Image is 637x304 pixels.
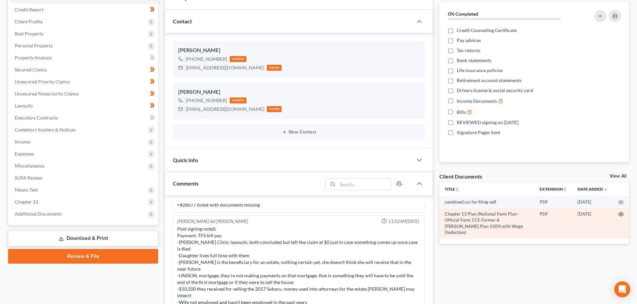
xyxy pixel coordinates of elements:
[9,100,158,112] a: Lawsuits
[457,57,491,64] span: Bank statements
[457,37,481,44] span: Pay advices
[15,55,52,60] span: Property Analysis
[534,208,572,239] td: PDF
[267,106,282,112] div: home
[186,97,227,104] div: [PHONE_NUMBER]
[9,52,158,64] a: Property Analysis
[15,19,42,24] span: Client Profile
[15,151,34,157] span: Expenses
[9,4,158,16] a: Credit Report
[457,47,480,54] span: Tax returns
[445,187,459,192] a: Titleunfold_more
[230,56,246,62] div: mobile
[572,208,613,239] td: [DATE]
[178,129,419,135] button: New Contact
[8,231,158,246] a: Download & Print
[455,188,459,192] i: unfold_more
[15,7,43,12] span: Credit Report
[15,127,76,132] span: Codebtors Insiders & Notices
[457,119,518,126] span: REVIEWED signing on [DATE]
[572,196,613,208] td: [DATE]
[457,77,522,84] span: Retirement account statements
[173,180,199,187] span: Comments
[388,218,419,225] span: 11:02AM[DATE]
[15,187,38,193] span: Means Test
[540,187,567,192] a: Extensionunfold_more
[173,18,192,24] span: Contact
[186,64,264,71] div: [EMAIL_ADDRESS][DOMAIN_NAME]
[15,31,43,36] span: Real Property
[577,187,608,192] a: Date Added expand_more
[338,179,391,190] input: Search...
[267,65,282,71] div: home
[8,249,158,264] a: Review & File
[534,196,572,208] td: PDF
[9,88,158,100] a: Unsecured Nonpriority Claims
[15,199,38,205] span: Chapter 13
[439,173,482,180] div: Client Documents
[15,139,30,144] span: Income
[177,218,248,225] div: [PERSON_NAME] del [PERSON_NAME]
[457,98,497,104] span: Income Documents
[610,174,626,179] a: View All
[15,175,42,181] span: SOFA Review
[563,188,567,192] i: unfold_more
[15,91,79,96] span: Unsecured Nonpriority Claims
[186,106,264,112] div: [EMAIL_ADDRESS][DOMAIN_NAME]
[614,281,630,297] div: Open Intercom Messenger
[439,208,534,239] td: Chapter 13 Plan (National Form Plan - Official Form 113: Farmer & [PERSON_NAME] Plan 100% with Wa...
[178,88,419,96] div: [PERSON_NAME]
[457,67,503,74] span: Life insurance policies
[457,27,517,34] span: Credit Counseling Certificate
[178,46,419,54] div: [PERSON_NAME]
[457,109,466,115] span: Bills
[9,76,158,88] a: Unsecured Priority Claims
[15,163,44,169] span: Miscellaneous
[9,172,158,184] a: SOFA Review
[15,211,62,217] span: Additional Documents
[457,129,500,136] span: Signature Pages Sent
[15,43,53,48] span: Personal Property
[9,64,158,76] a: Secured Claims
[604,188,608,192] i: expand_more
[186,56,227,62] div: [PHONE_NUMBER]
[457,87,533,94] span: Drivers license & social security card
[230,97,246,103] div: mobile
[15,115,58,120] span: Executory Contracts
[15,79,70,84] span: Unsecured Priority Claims
[9,112,158,124] a: Executory Contracts
[15,103,33,108] span: Lawsuits
[173,157,198,163] span: Quick Info
[448,11,478,17] strong: 0% Completed
[439,196,534,208] td: combined ccc for filing-pdf
[15,67,47,72] span: Secured Claims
